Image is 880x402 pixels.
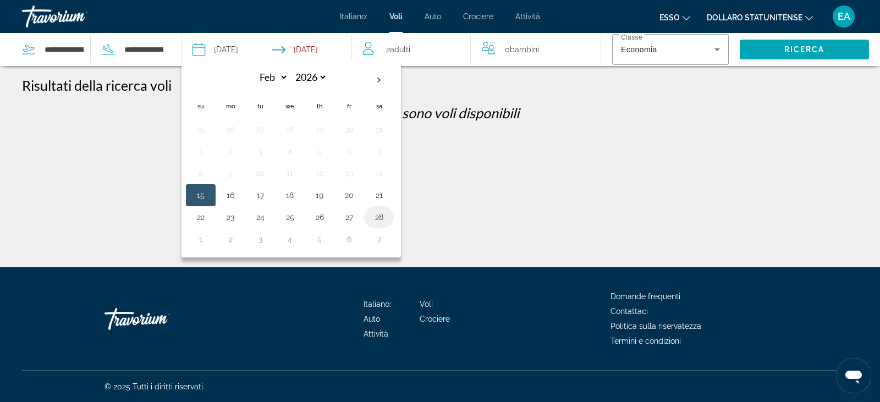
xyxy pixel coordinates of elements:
button: Day 25 [281,210,299,225]
p: Non ci sono voli disponibili [22,104,858,121]
a: Auto [364,315,380,323]
button: Day 27 [251,122,269,137]
select: Select month [252,68,288,87]
button: Day 18 [281,188,299,203]
button: Day 10 [251,166,269,181]
button: Day 20 [340,188,358,203]
font: EA [838,10,850,22]
button: Day 24 [251,210,269,225]
span: Bambini [510,45,539,54]
font: Esso [659,13,680,22]
button: Day 14 [370,166,388,181]
font: Dollaro statunitense [707,13,802,22]
button: Day 6 [340,232,358,247]
button: Day 5 [311,144,328,159]
a: Auto [425,12,441,21]
button: Day 6 [340,144,358,159]
button: Day 23 [222,210,239,225]
a: Italiano: [364,300,391,309]
span: Economia [621,45,657,54]
select: Select year [291,68,327,87]
button: Cambia lingua [659,9,690,25]
button: Day 16 [222,188,239,203]
button: Day 28 [281,122,299,137]
button: Day 12 [311,166,328,181]
button: Day 3 [251,232,269,247]
button: Day 3 [251,144,269,159]
button: Day 22 [192,210,210,225]
button: Day 2 [222,232,239,247]
button: Select return date [272,33,318,66]
button: Day 29 [311,122,328,137]
h1: Risultati della ricerca voli [22,77,172,93]
button: Day 27 [340,210,358,225]
button: Cambia valuta [707,9,813,25]
a: Domande frequenti [610,292,680,301]
button: Day 1 [192,144,210,159]
button: Day 25 [192,122,210,137]
a: Contattaci [610,307,648,316]
button: Day 31 [370,122,388,137]
button: Day 19 [311,188,328,203]
table: Left calendar grid [186,68,394,250]
a: Crociere [463,12,493,21]
iframe: Pulsante per aprire la finestra di messaggistica [836,358,871,393]
button: Day 7 [370,232,388,247]
a: Vai a casa [105,302,215,335]
a: Travorio [22,2,132,31]
button: Day 21 [370,188,388,203]
button: Menu utente [829,5,858,28]
button: Day 5 [311,232,328,247]
span: 0 [505,42,539,57]
button: Day 26 [311,210,328,225]
font: © 2025 Tutti i diritti riservati. [105,382,205,391]
button: Day 4 [281,232,299,247]
button: Day 2 [222,144,239,159]
a: Voli [420,300,433,309]
button: Day 17 [251,188,269,203]
button: Day 15 [192,188,210,203]
button: Day 13 [340,166,358,181]
button: Day 26 [222,122,239,137]
mat-label: Classe [621,34,642,41]
a: Termini e condizioni [610,337,681,345]
button: Day 1 [192,232,210,247]
button: Search [740,40,869,59]
button: Day 28 [370,210,388,225]
a: Attività [364,329,388,338]
span: Adulti [390,45,410,54]
button: Day 11 [281,166,299,181]
button: Select depart date [193,33,238,66]
a: Attività [515,12,540,21]
button: Travelers: 2 adults, 0 children [352,33,601,66]
button: Day 8 [192,166,210,181]
a: Crociere [420,315,450,323]
button: Day 4 [281,144,299,159]
button: Day 7 [370,144,388,159]
span: Ricerca [784,45,825,54]
a: Voli [389,12,403,21]
a: Italiano: [340,12,367,21]
a: Politica sulla riservatezza [610,322,701,331]
button: Next month [364,68,394,93]
button: Day 9 [222,166,239,181]
button: Day 30 [340,122,358,137]
span: 2 [386,42,410,57]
